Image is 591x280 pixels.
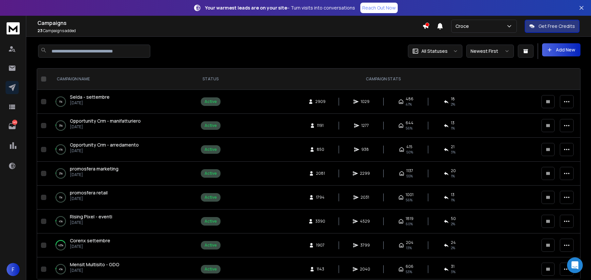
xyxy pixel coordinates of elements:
[466,45,514,58] button: Newest First
[360,171,370,176] span: 2299
[421,48,448,54] p: All Statuses
[567,257,583,273] div: Open Intercom Messenger
[37,19,422,27] h1: Campaigns
[70,166,118,172] span: promosfera marketing
[406,197,412,203] span: 56 %
[59,98,62,105] p: 1 %
[58,242,63,249] p: 42 %
[317,267,324,272] span: 1143
[451,269,455,274] span: 3 %
[70,261,119,268] span: Mensit Multisito - GDO
[361,99,369,104] span: 1029
[451,264,454,269] span: 31
[70,190,108,196] a: promosfera retail
[7,22,20,34] img: logo
[49,233,192,257] td: 42%Corenx settembre[DATE]
[451,197,455,203] span: 1 %
[204,171,217,176] div: Active
[70,148,139,153] p: [DATE]
[451,240,456,245] span: 24
[49,69,192,90] th: CAMPAIGN NAME
[406,221,413,227] span: 60 %
[49,186,192,210] td: 1%promosfera retail[DATE]
[7,263,20,276] button: F
[316,195,325,200] span: 1794
[406,150,413,155] span: 50 %
[49,90,192,114] td: 1%Selda - settembre[DATE]
[59,146,63,153] p: 4 %
[317,123,324,128] span: 1191
[229,69,538,90] th: CAMPAIGN STATS
[451,96,455,102] span: 18
[406,269,412,274] span: 53 %
[316,243,325,248] span: 1907
[204,147,217,152] div: Active
[406,264,413,269] span: 606
[451,216,456,221] span: 50
[451,126,455,131] span: 1 %
[406,240,413,245] span: 204
[59,194,62,201] p: 1 %
[59,170,63,177] p: 2 %
[451,120,454,126] span: 13
[360,219,370,224] span: 4529
[204,123,217,128] div: Active
[49,162,192,186] td: 2%promosfera marketing[DATE]
[451,173,455,179] span: 1 %
[451,102,455,107] span: 2 %
[37,28,422,33] p: Campaigns added
[70,142,139,148] a: Opportunity Crm - arredamento
[49,138,192,162] td: 4%Opportunity Crm - arredamento[DATE]
[49,210,192,233] td: 4%Rising Pixel - eventi[DATE]
[70,94,110,100] a: Selda - settembre
[316,171,325,176] span: 2081
[406,144,412,150] span: 415
[70,196,108,201] p: [DATE]
[451,245,455,250] span: 2 %
[49,114,192,138] td: 3%Opportunity Crm - manifatturiero[DATE]
[406,192,413,197] span: 1001
[37,28,42,33] span: 23
[70,237,110,244] a: Corenx settembre
[360,3,398,13] a: Reach Out Now
[204,243,217,248] div: Active
[70,124,141,130] p: [DATE]
[315,219,325,224] span: 3390
[205,5,287,11] strong: Your warmest leads are on your site
[204,99,217,104] div: Active
[406,96,413,102] span: 486
[70,220,112,225] p: [DATE]
[70,213,112,220] a: Rising Pixel - eventi
[205,5,355,11] p: – Turn visits into conversations
[59,266,63,272] p: 4 %
[204,195,217,200] div: Active
[6,120,19,133] a: 145
[542,43,580,56] button: Add New
[361,147,369,152] span: 938
[451,168,456,173] span: 20
[59,122,63,129] p: 3 %
[451,150,455,155] span: 3 %
[204,219,217,224] div: Active
[406,102,412,107] span: 47 %
[361,195,369,200] span: 2031
[406,173,413,179] span: 55 %
[360,267,370,272] span: 2040
[360,243,370,248] span: 3799
[455,23,472,30] p: Croce
[315,99,326,104] span: 2909
[70,118,141,124] a: Opportunity Crm - manifatturiero
[59,218,63,225] p: 4 %
[361,123,369,128] span: 1277
[70,100,110,106] p: [DATE]
[406,245,412,250] span: 13 %
[525,20,580,33] button: Get Free Credits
